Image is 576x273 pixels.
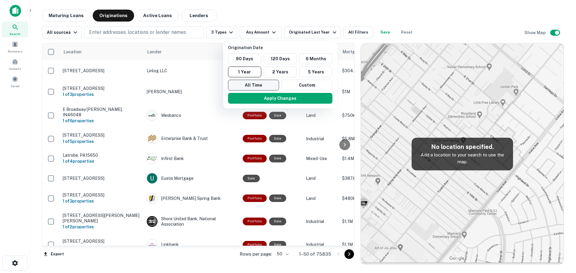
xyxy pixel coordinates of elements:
button: 90 Days [228,53,261,64]
button: All Time [228,80,279,91]
p: Origination Date [228,44,335,51]
button: 6 Months [299,53,332,64]
button: Custom [281,80,332,91]
button: 1 Year [228,67,261,77]
iframe: Chat Widget [546,225,576,254]
button: 120 Days [264,53,297,64]
button: 2 Years [264,67,297,77]
button: 5 Years [299,67,332,77]
button: Apply Changes [228,93,332,104]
